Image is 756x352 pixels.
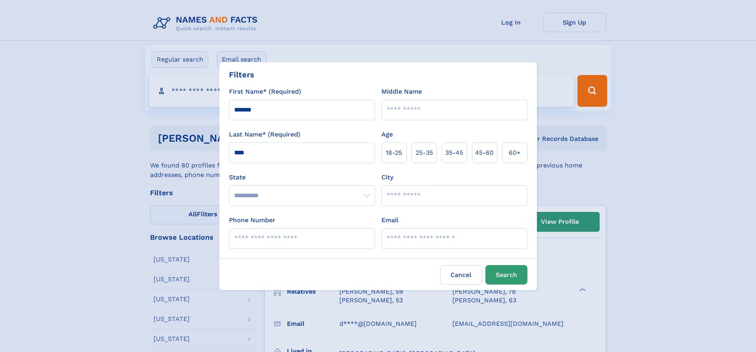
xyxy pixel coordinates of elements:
div: Filters [229,69,254,81]
span: 18‑25 [386,148,402,158]
label: First Name* (Required) [229,87,301,96]
span: 45‑60 [475,148,494,158]
button: Search [485,265,527,285]
span: 25‑35 [416,148,433,158]
span: 35‑45 [445,148,463,158]
label: Phone Number [229,215,275,225]
label: State [229,173,375,182]
span: 60+ [509,148,521,158]
label: Email [381,215,398,225]
label: Age [381,130,393,139]
label: Cancel [440,265,482,285]
label: City [381,173,393,182]
label: Middle Name [381,87,422,96]
label: Last Name* (Required) [229,130,300,139]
